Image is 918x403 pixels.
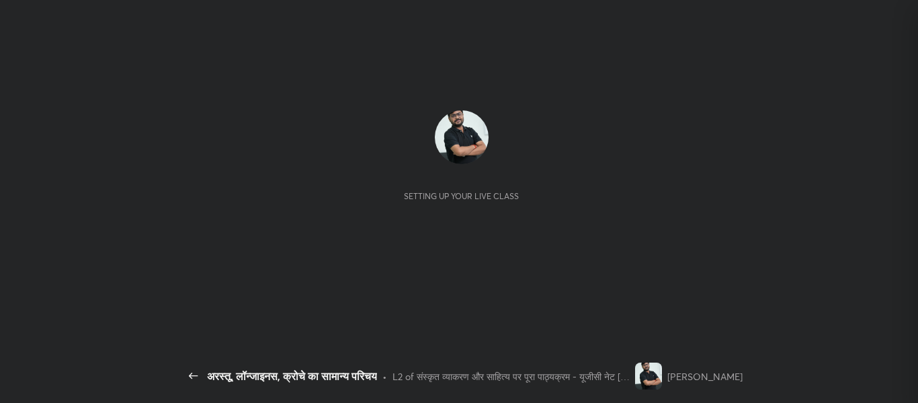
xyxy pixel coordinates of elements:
img: 31d6202e24874d09b4432fa15980d6ab.jpg [635,363,662,390]
div: • [382,369,387,383]
div: L2 of संस्कृत व्याकरण और साहित्य पर पूरा पाठ्यक्रम - यूजीसी नेट [DATE] [392,369,630,383]
div: अरस्तू, लॉन्जाइनस, क्रोचे का सामान्य परिचय [207,368,377,384]
img: 31d6202e24874d09b4432fa15980d6ab.jpg [435,110,489,164]
div: [PERSON_NAME] [667,369,743,383]
div: Setting up your live class [404,191,519,201]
